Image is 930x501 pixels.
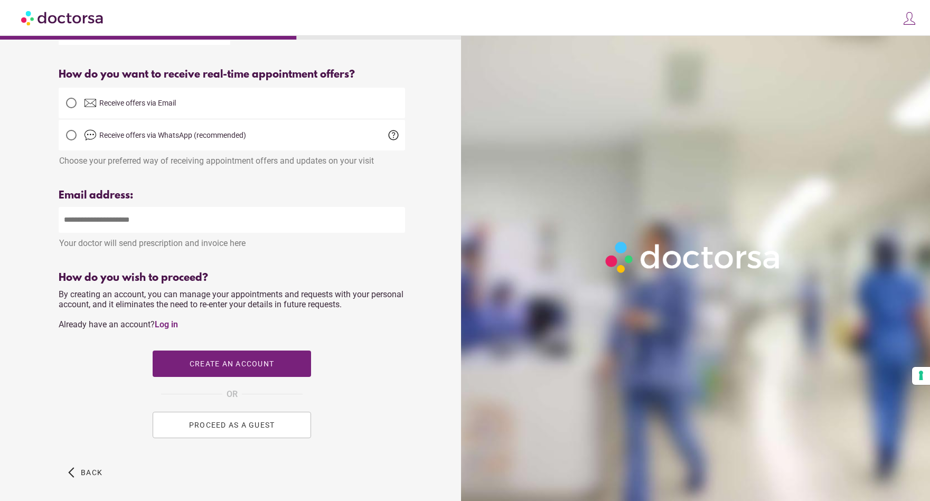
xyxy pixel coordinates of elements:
[155,319,178,329] a: Log in
[912,367,930,385] button: Your consent preferences for tracking technologies
[84,97,97,109] img: email
[81,468,102,477] span: Back
[59,190,405,202] div: Email address:
[600,237,786,278] img: Logo-Doctorsa-trans-White-partial-flat.png
[99,131,246,139] span: Receive offers via WhatsApp (recommended)
[99,99,176,107] span: Receive offers via Email
[59,233,405,248] div: Your doctor will send prescription and invoice here
[59,150,405,166] div: Choose your preferred way of receiving appointment offers and updates on your visit
[902,11,917,26] img: icons8-customer-100.png
[190,360,274,368] span: Create an account
[59,289,403,329] span: By creating an account, you can manage your appointments and requests with your personal account,...
[21,6,105,30] img: Doctorsa.com
[84,129,97,141] img: chat
[59,69,405,81] div: How do you want to receive real-time appointment offers?
[59,272,405,284] div: How do you wish to proceed?
[153,351,311,377] button: Create an account
[153,412,311,438] button: PROCEED AS A GUEST
[64,459,107,486] button: arrow_back_ios Back
[227,387,238,401] span: OR
[387,129,400,141] span: help
[189,421,275,429] span: PROCEED AS A GUEST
